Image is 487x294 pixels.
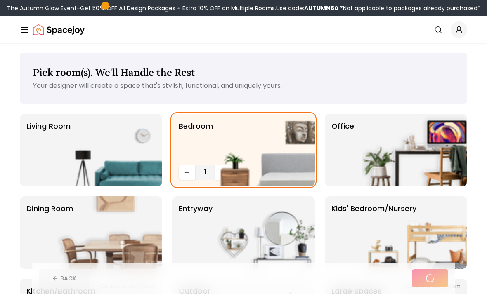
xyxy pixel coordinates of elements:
[362,114,467,186] img: Office
[331,120,354,180] p: Office
[57,114,162,186] img: Living Room
[33,81,454,91] p: Your designer will create a space that's stylish, functional, and uniquely yours.
[7,4,480,12] div: The Autumn Glow Event-Get 50% OFF All Design Packages + Extra 10% OFF on Multiple Rooms.
[331,203,416,262] p: Kids' Bedroom/Nursery
[199,167,212,177] span: 1
[304,4,338,12] b: AUTUMN50
[276,4,338,12] span: Use code:
[179,165,195,180] button: Decrease quantity
[179,203,213,262] p: entryway
[362,196,467,269] img: Kids' Bedroom/Nursery
[338,4,480,12] span: *Not applicable to packages already purchased*
[209,114,315,186] img: Bedroom
[33,21,85,38] img: Spacejoy Logo
[179,120,213,162] p: Bedroom
[20,16,467,43] nav: Global
[26,120,71,180] p: Living Room
[33,66,195,79] span: Pick room(s). We'll Handle the Rest
[57,196,162,269] img: Dining Room
[209,196,315,269] img: entryway
[26,203,73,262] p: Dining Room
[33,21,85,38] a: Spacejoy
